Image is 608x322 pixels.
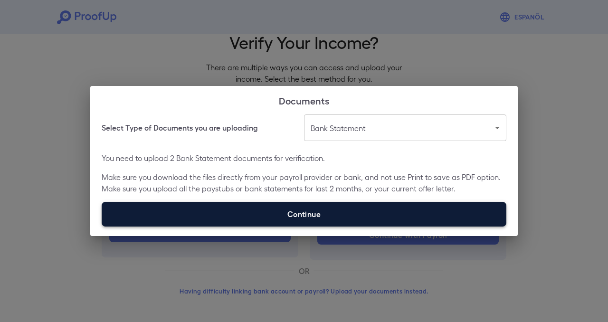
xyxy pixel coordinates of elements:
[102,122,258,133] h6: Select Type of Documents you are uploading
[102,202,506,227] label: Continue
[90,86,518,114] h2: Documents
[102,171,506,194] p: Make sure you download the files directly from your payroll provider or bank, and not use Print t...
[304,114,506,141] div: Bank Statement
[102,152,506,164] p: You need to upload 2 Bank Statement documents for verification.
